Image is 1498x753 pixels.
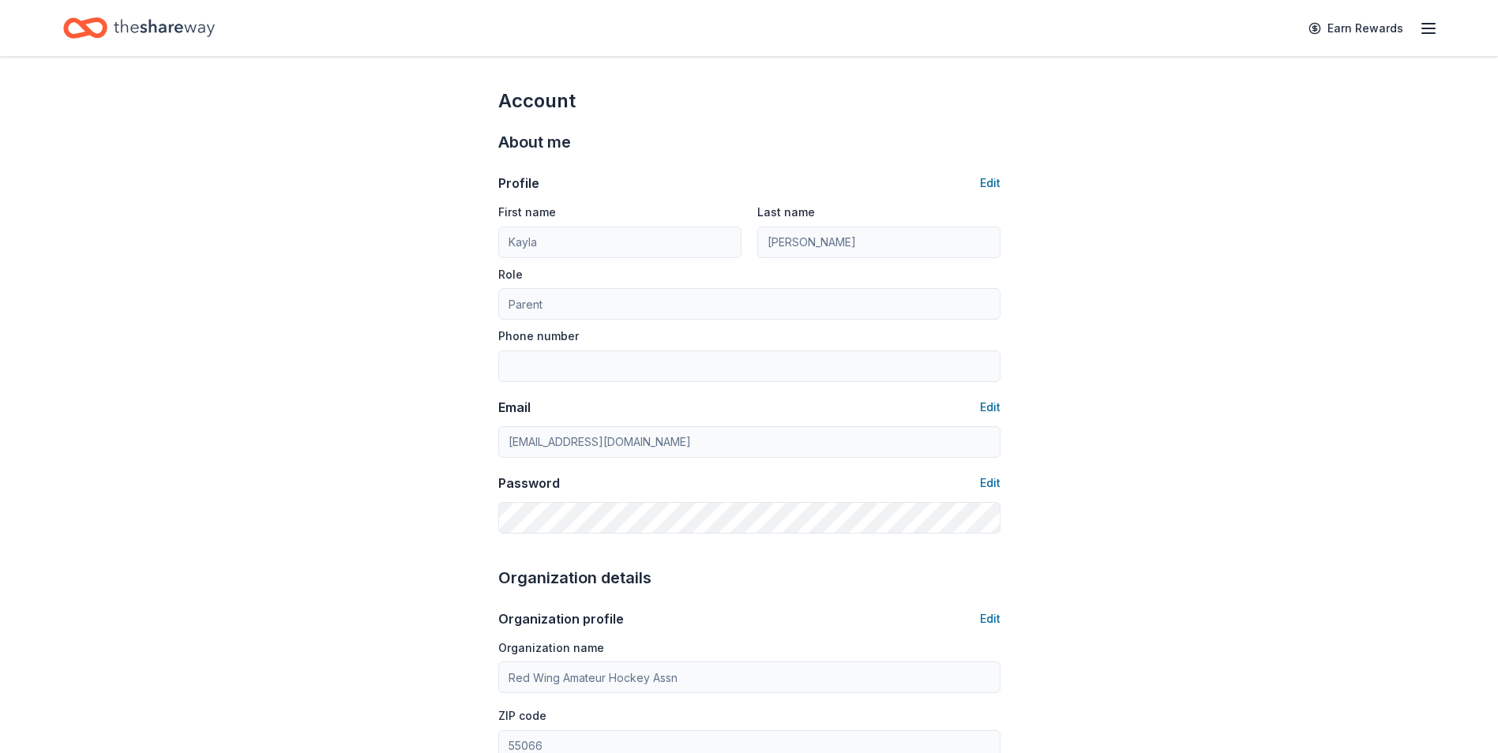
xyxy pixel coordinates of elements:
label: Organization name [498,640,604,656]
a: Home [63,9,215,47]
button: Edit [980,609,1001,628]
label: Last name [757,204,815,220]
button: Edit [980,174,1001,193]
div: Account [498,88,1001,114]
div: Profile [498,174,539,193]
label: Phone number [498,328,579,344]
label: First name [498,204,556,220]
div: Password [498,474,560,493]
a: Earn Rewards [1299,14,1413,43]
label: Role [498,267,523,283]
div: About me [498,129,1001,155]
div: Organization details [498,565,1001,590]
div: Organization profile [498,609,624,628]
button: Edit [980,474,1001,493]
button: Edit [980,398,1001,417]
label: ZIP code [498,708,546,724]
div: Email [498,398,531,417]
